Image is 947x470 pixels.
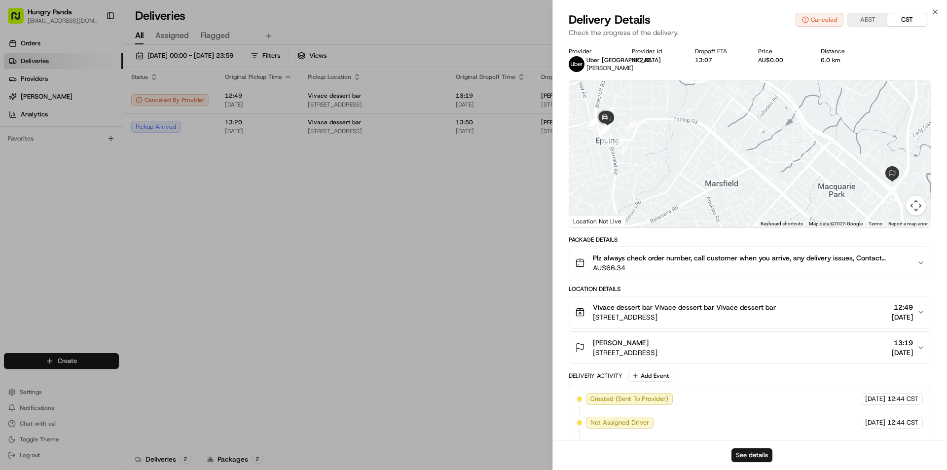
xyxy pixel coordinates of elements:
a: 💻API Documentation [79,217,162,234]
img: 1736555255976-a54dd68f-1ca7-489b-9aae-adbdc363a1c4 [20,180,28,188]
span: [PERSON_NAME] [586,64,633,72]
span: Vivace dessert bar Vivace dessert bar Vivace dessert bar [593,302,776,312]
p: Welcome 👋 [10,39,180,55]
span: [DATE] [865,418,885,427]
div: Location Not Live [569,215,626,227]
span: [DATE] [865,395,885,403]
div: 💻 [83,221,91,229]
button: 422AC [632,56,651,64]
button: Canceled [796,13,843,27]
button: Plz always check order number, call customer when you arrive, any delivery issues, Contact WhatsA... [569,247,931,279]
button: See details [731,448,772,462]
div: 3 [587,116,598,127]
div: Location Details [569,285,931,293]
span: [DATE] [892,348,913,358]
div: We're available if you need us! [44,104,136,112]
span: [PERSON_NAME] [31,180,80,187]
button: CST [887,13,927,26]
span: 8月15日 [38,153,61,161]
img: Nash [10,10,30,30]
div: 8 [625,119,636,130]
div: Package Details [569,236,931,244]
span: 12:49 [892,302,913,312]
span: [STREET_ADDRESS] [593,312,776,322]
img: 1727276513143-84d647e1-66c0-4f92-a045-3c9f9f5dfd92 [21,94,38,112]
button: Map camera controls [906,196,926,216]
span: 12:44 CST [887,418,918,427]
span: Pylon [98,245,119,252]
div: Past conversations [10,128,63,136]
div: 13:07 [695,56,742,64]
button: Start new chat [168,97,180,109]
span: Uber [GEOGRAPHIC_DATA] [586,56,661,64]
span: [STREET_ADDRESS] [593,348,657,358]
div: 6.0 km [821,56,868,64]
span: 8月7日 [87,180,107,187]
button: AEST [848,13,887,26]
span: [DATE] [892,312,913,322]
span: • [33,153,36,161]
img: uber-new-logo.jpeg [569,56,584,72]
button: Add Event [628,370,672,382]
button: See all [153,126,180,138]
span: 12:44 CST [887,395,918,403]
input: Clear [26,64,163,74]
div: 4 [586,116,597,127]
a: Terms [869,221,882,226]
button: Vivace dessert bar Vivace dessert bar Vivace dessert bar[STREET_ADDRESS]12:49[DATE] [569,296,931,328]
span: Plz always check order number, call customer when you arrive, any delivery issues, Contact WhatsA... [593,253,909,263]
span: [PERSON_NAME] [593,338,649,348]
p: Check the progress of the delivery. [569,28,931,37]
div: 11 [599,123,610,134]
a: 📗Knowledge Base [6,217,79,234]
img: Google [572,215,604,227]
span: API Documentation [93,220,158,230]
div: Price [758,47,805,55]
div: 📗 [10,221,18,229]
div: Distance [821,47,868,55]
span: Delivery Details [569,12,651,28]
button: [PERSON_NAME][STREET_ADDRESS]13:19[DATE] [569,332,931,363]
div: 5 [601,134,612,145]
span: Created (Sent To Provider) [590,395,668,403]
a: Open this area in Google Maps (opens a new window) [572,215,604,227]
img: 1736555255976-a54dd68f-1ca7-489b-9aae-adbdc363a1c4 [10,94,28,112]
span: 13:19 [892,338,913,348]
div: Provider [569,47,616,55]
span: Not Assigned Driver [590,418,649,427]
span: Knowledge Base [20,220,75,230]
div: 2 [614,136,625,146]
div: Delivery Activity [569,372,622,380]
span: AU$66.34 [593,263,909,273]
a: Report a map error [888,221,928,226]
img: Asif Zaman Khan [10,170,26,186]
div: Start new chat [44,94,162,104]
a: Powered byPylon [70,244,119,252]
div: AU$0.00 [758,56,805,64]
div: Provider Id [632,47,679,55]
div: Dropoff ETA [695,47,742,55]
span: • [82,180,85,187]
button: Keyboard shortcuts [761,220,803,227]
div: 1 [618,143,629,153]
span: Map data ©2025 Google [809,221,863,226]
